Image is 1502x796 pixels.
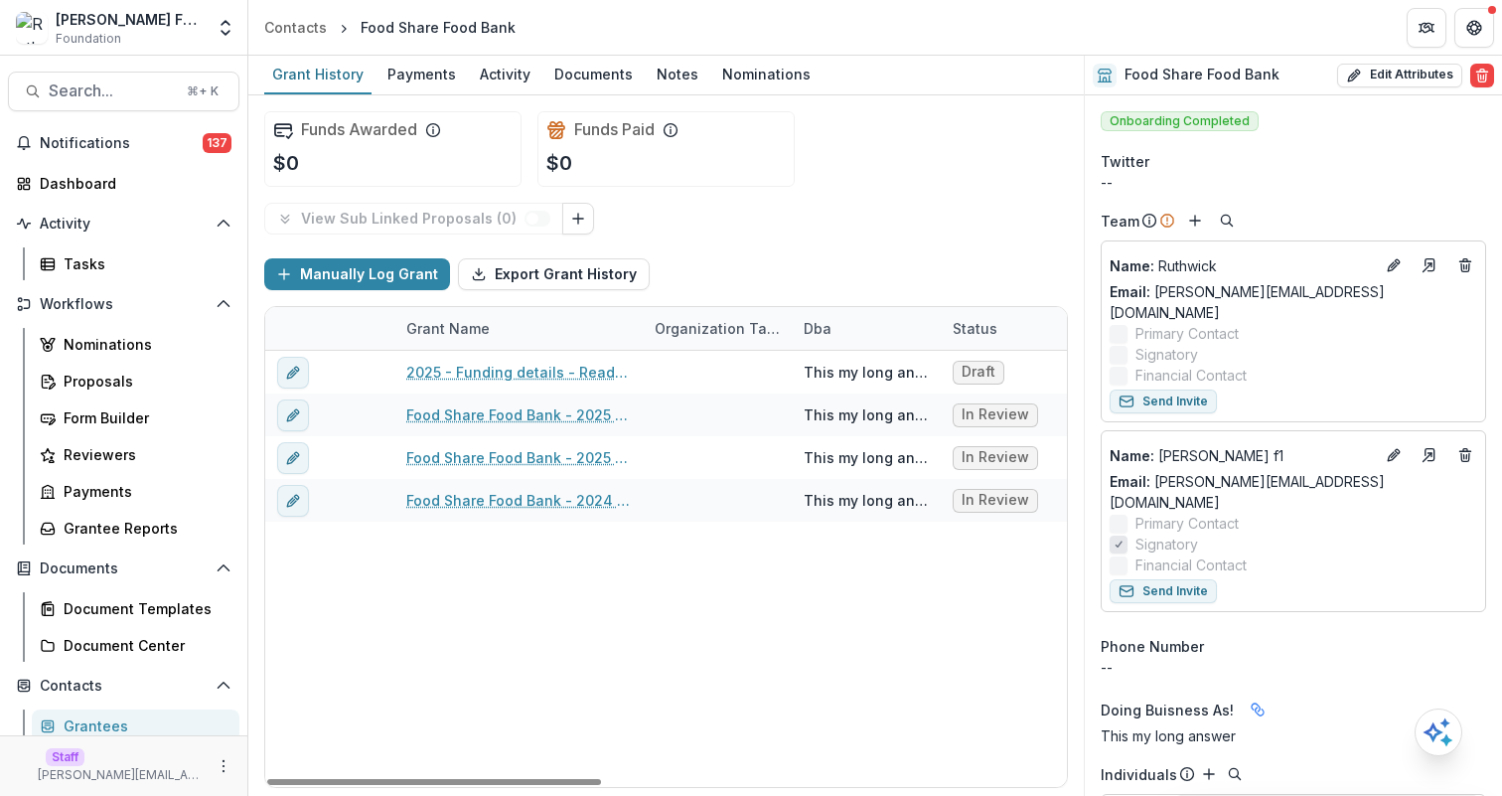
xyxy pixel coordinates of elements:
[64,371,224,392] div: Proposals
[472,60,538,88] div: Activity
[649,56,706,94] a: Notes
[1110,281,1477,323] a: Email: [PERSON_NAME][EMAIL_ADDRESS][DOMAIN_NAME]
[256,13,524,42] nav: breadcrumb
[406,404,631,425] a: Food Share Food Bank - 2025 - Block for Reviewers
[1101,211,1139,232] p: Team
[394,318,502,339] div: Grant Name
[264,258,450,290] button: Manually Log Grant
[1135,513,1239,534] span: Primary Contact
[792,318,843,339] div: Dba
[40,560,208,577] span: Documents
[1135,323,1239,344] span: Primary Contact
[1101,657,1486,678] div: --
[1337,64,1462,87] button: Edit Attributes
[32,365,239,398] a: Proposals
[361,17,516,38] div: Food Share Food Bank
[273,148,299,178] p: $0
[1110,390,1217,413] button: Send Invite
[46,748,84,766] p: Staff
[574,120,655,139] h2: Funds Paid
[64,407,224,428] div: Form Builder
[301,120,417,139] h2: Funds Awarded
[649,60,706,88] div: Notes
[183,80,223,102] div: ⌘ + K
[1135,344,1198,365] span: Signatory
[1101,764,1177,785] p: Individuals
[40,296,208,313] span: Workflows
[1101,172,1486,193] div: --
[264,56,372,94] a: Grant History
[804,490,929,511] div: This my long answer
[1101,636,1204,657] span: Phone Number
[1453,253,1477,277] button: Deletes
[1101,151,1149,172] span: Twitter
[277,485,309,517] button: edit
[32,475,239,508] a: Payments
[406,362,631,383] a: 2025 - Funding details - Read only
[472,56,538,94] a: Activity
[8,553,239,584] button: Open Documents
[406,490,631,511] a: Food Share Food Bank - 2024 - Date Test
[16,12,48,44] img: Ruthwick Foundation
[379,60,464,88] div: Payments
[1183,209,1207,233] button: Add
[1415,709,1462,756] button: Open AI Assistant
[1110,257,1154,274] span: Name :
[8,288,239,320] button: Open Workflows
[1135,555,1247,575] span: Financial Contact
[277,442,309,474] button: edit
[941,318,1009,339] div: Status
[64,716,224,736] div: Grantees
[64,481,224,502] div: Payments
[64,334,224,355] div: Nominations
[56,9,204,30] div: [PERSON_NAME] Foundation
[1135,534,1198,555] span: Signatory
[1101,700,1234,720] span: Doing Buisness As!
[1125,67,1279,83] h2: Food Share Food Bank
[1223,762,1247,786] button: Search
[1110,445,1374,466] a: Name: [PERSON_NAME] f1
[40,678,208,695] span: Contacts
[394,307,643,350] div: Grant Name
[1382,253,1406,277] button: Edit
[56,30,121,48] span: Foundation
[40,216,208,233] span: Activity
[64,598,224,619] div: Document Templates
[1101,111,1259,131] span: Onboarding Completed
[8,127,239,159] button: Notifications137
[804,362,929,383] div: This my long answer
[804,404,929,425] div: This my long answer
[8,670,239,702] button: Open Contacts
[804,447,929,468] div: This my long answer
[8,167,239,200] a: Dashboard
[1110,445,1374,466] p: [PERSON_NAME] f1
[49,81,175,100] span: Search...
[379,56,464,94] a: Payments
[562,203,594,235] button: Link Grants
[546,148,572,178] p: $0
[64,518,224,539] div: Grantee Reports
[32,710,239,742] a: Grantees
[1453,443,1477,467] button: Deletes
[458,258,650,290] button: Export Grant History
[1101,725,1486,746] div: This my long answer
[301,211,525,228] p: View Sub Linked Proposals ( 0 )
[32,592,239,625] a: Document Templates
[546,56,641,94] a: Documents
[962,364,995,381] span: Draft
[32,401,239,434] a: Form Builder
[1242,694,1274,725] button: Linked binding
[32,512,239,545] a: Grantee Reports
[32,247,239,280] a: Tasks
[212,754,235,778] button: More
[643,318,792,339] div: Organization Tax-ID Number (EIN)
[1414,249,1445,281] a: Go to contact
[941,307,1090,350] div: Status
[1382,443,1406,467] button: Edit
[64,635,224,656] div: Document Center
[32,328,239,361] a: Nominations
[264,203,563,235] button: View Sub Linked Proposals (0)
[8,72,239,111] button: Search...
[32,438,239,471] a: Reviewers
[792,307,941,350] div: Dba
